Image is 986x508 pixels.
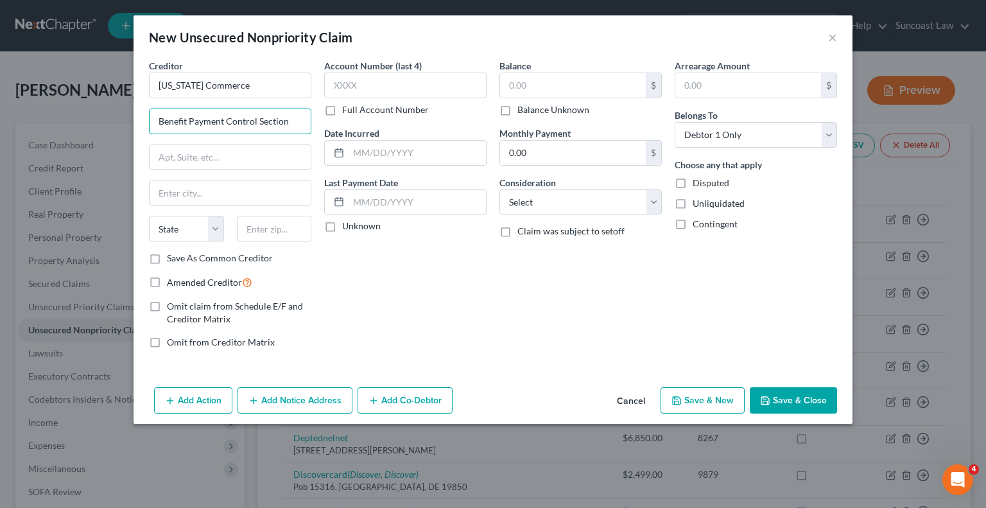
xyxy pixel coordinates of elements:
[342,103,429,116] label: Full Account Number
[661,387,745,414] button: Save & New
[324,59,422,73] label: Account Number (last 4)
[150,180,311,205] input: Enter city...
[517,103,589,116] label: Balance Unknown
[499,59,531,73] label: Balance
[821,73,836,98] div: $
[149,60,183,71] span: Creditor
[149,28,352,46] div: New Unsecured Nonpriority Claim
[750,387,837,414] button: Save & Close
[324,176,398,189] label: Last Payment Date
[149,73,311,98] input: Search creditor by name...
[342,220,381,232] label: Unknown
[828,30,837,45] button: ×
[237,216,312,241] input: Enter zip...
[167,337,275,347] span: Omit from Creditor Matrix
[500,73,646,98] input: 0.00
[500,141,646,165] input: 0.00
[675,73,821,98] input: 0.00
[646,141,661,165] div: $
[150,109,311,134] input: Enter address...
[238,387,352,414] button: Add Notice Address
[154,387,232,414] button: Add Action
[324,127,379,140] label: Date Incurred
[517,225,625,236] span: Claim was subject to setoff
[349,141,486,165] input: MM/DD/YYYY
[942,464,973,495] iframe: Intercom live chat
[675,158,762,171] label: Choose any that apply
[349,190,486,215] input: MM/DD/YYYY
[150,145,311,170] input: Apt, Suite, etc...
[693,177,729,188] span: Disputed
[324,73,487,98] input: XXXX
[646,73,661,98] div: $
[693,198,745,209] span: Unliquidated
[499,176,556,189] label: Consideration
[167,277,242,288] span: Amended Creditor
[499,127,571,140] label: Monthly Payment
[675,110,718,121] span: Belongs To
[167,252,273,265] label: Save As Common Creditor
[969,464,979,475] span: 4
[358,387,453,414] button: Add Co-Debtor
[693,218,738,229] span: Contingent
[675,59,750,73] label: Arrearage Amount
[167,301,303,324] span: Omit claim from Schedule E/F and Creditor Matrix
[607,389,655,414] button: Cancel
